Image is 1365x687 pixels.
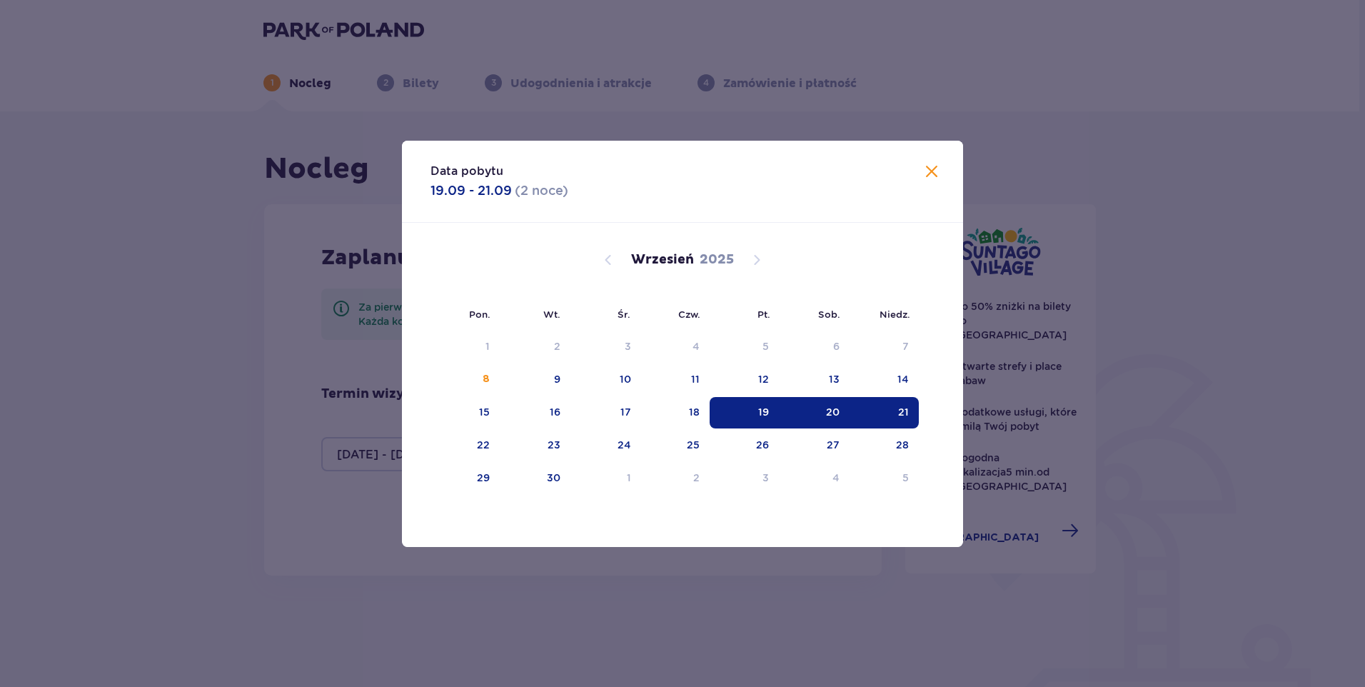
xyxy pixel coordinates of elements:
div: 18 [689,405,700,419]
div: 4 [692,339,700,353]
td: Choose wtorek, 16 września 2025 as your check-in date. It’s available. [500,397,570,428]
td: Selected as start date. piątek, 19 września 2025 [710,397,779,428]
td: Not available. piątek, 5 września 2025 [710,331,779,363]
td: Selected as end date. niedziela, 21 września 2025 [850,397,919,428]
td: Choose czwartek, 25 września 2025 as your check-in date. It’s available. [641,430,710,461]
td: Choose czwartek, 18 września 2025 as your check-in date. It’s available. [641,397,710,428]
td: Choose czwartek, 2 października 2025 as your check-in date. It’s available. [641,463,710,494]
small: Śr. [618,309,630,320]
div: 30 [547,471,560,485]
div: 3 [625,339,631,353]
td: Not available. niedziela, 7 września 2025 [850,331,919,363]
td: Choose poniedziałek, 8 września 2025 as your check-in date. It’s available. [430,364,500,396]
small: Wt. [543,309,560,320]
small: Pon. [469,309,490,320]
div: 10 [620,372,631,386]
div: 3 [762,471,769,485]
td: Choose sobota, 13 września 2025 as your check-in date. It’s available. [779,364,850,396]
td: Choose niedziela, 14 września 2025 as your check-in date. It’s available. [850,364,919,396]
td: Choose wtorek, 30 września 2025 as your check-in date. It’s available. [500,463,570,494]
td: Not available. środa, 3 września 2025 [570,331,641,363]
div: 29 [477,471,490,485]
td: Choose niedziela, 28 września 2025 as your check-in date. It’s available. [850,430,919,461]
td: Choose poniedziałek, 29 września 2025 as your check-in date. It’s available. [430,463,500,494]
div: 17 [620,405,631,419]
small: Czw. [678,309,700,320]
td: Choose piątek, 12 września 2025 as your check-in date. It’s available. [710,364,779,396]
td: Not available. czwartek, 4 września 2025 [641,331,710,363]
div: 1 [627,471,631,485]
div: 24 [618,438,631,452]
td: Choose poniedziałek, 15 września 2025 as your check-in date. It’s available. [430,397,500,428]
div: 9 [554,372,560,386]
div: 13 [829,372,840,386]
td: Not available. poniedziałek, 1 września 2025 [430,331,500,363]
div: 2 [554,339,560,353]
div: 27 [827,438,840,452]
p: Wrzesień [631,251,694,269]
td: Choose niedziela, 5 października 2025 as your check-in date. It’s available. [850,463,919,494]
td: Choose czwartek, 11 września 2025 as your check-in date. It’s available. [641,364,710,396]
p: 2025 [700,251,734,269]
td: Selected. sobota, 20 września 2025 [779,397,850,428]
td: Not available. sobota, 6 września 2025 [779,331,850,363]
div: 16 [550,405,560,419]
div: 1 [485,339,490,353]
div: 4 [832,471,840,485]
td: Choose poniedziałek, 22 września 2025 as your check-in date. It’s available. [430,430,500,461]
td: Not available. wtorek, 2 września 2025 [500,331,570,363]
div: 15 [479,405,490,419]
td: Choose sobota, 27 września 2025 as your check-in date. It’s available. [779,430,850,461]
td: Choose środa, 24 września 2025 as your check-in date. It’s available. [570,430,641,461]
td: Choose piątek, 26 września 2025 as your check-in date. It’s available. [710,430,779,461]
div: 22 [477,438,490,452]
div: 2 [693,471,700,485]
td: Choose środa, 1 października 2025 as your check-in date. It’s available. [570,463,641,494]
div: 6 [833,339,840,353]
div: 23 [548,438,560,452]
div: Calendar [402,223,963,518]
div: 19 [758,405,769,419]
div: 26 [756,438,769,452]
div: 8 [483,372,490,386]
small: Pt. [757,309,770,320]
div: 25 [687,438,700,452]
td: Choose środa, 17 września 2025 as your check-in date. It’s available. [570,397,641,428]
td: Choose wtorek, 23 września 2025 as your check-in date. It’s available. [500,430,570,461]
div: 5 [762,339,769,353]
div: 11 [691,372,700,386]
td: Choose środa, 10 września 2025 as your check-in date. It’s available. [570,364,641,396]
small: Sob. [818,309,840,320]
div: 20 [826,405,840,419]
td: Choose wtorek, 9 września 2025 as your check-in date. It’s available. [500,364,570,396]
div: 12 [758,372,769,386]
td: Choose piątek, 3 października 2025 as your check-in date. It’s available. [710,463,779,494]
td: Choose sobota, 4 października 2025 as your check-in date. It’s available. [779,463,850,494]
small: Niedz. [880,309,910,320]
